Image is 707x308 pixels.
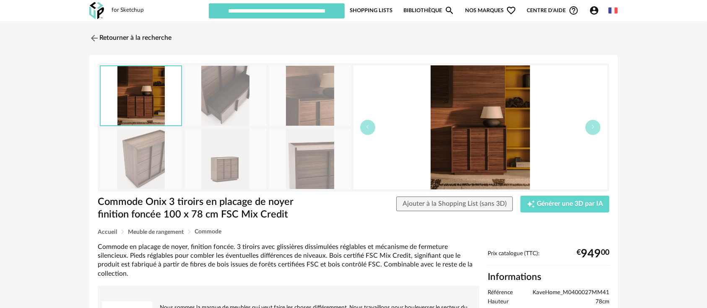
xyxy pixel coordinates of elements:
[403,3,455,18] a: BibliothèqueMagnify icon
[608,6,618,15] img: fr
[353,65,607,189] img: A000002461_3.jpg
[98,196,306,221] h1: Commode Onix 3 tiroirs en placage de noyer finition foncée 100 x 78 cm FSC Mix Credit
[112,7,144,14] div: for Sketchup
[98,229,117,235] span: Accueil
[100,129,182,189] img: M0400027MM41_1D02.jpg
[589,5,599,16] span: Account Circle icon
[589,5,603,16] span: Account Circle icon
[195,229,221,235] span: Commode
[533,289,609,297] span: KaveHome_M0400027MM41
[185,66,266,126] img: M0400027MM41_1D01.jpg
[98,229,609,235] div: Breadcrumb
[581,251,601,257] span: 949
[488,289,513,297] span: Référence
[350,3,392,18] a: Shopping Lists
[89,2,104,19] img: OXP
[488,298,509,306] span: Hauteur
[89,33,99,43] img: svg+xml;base64,PHN2ZyB3aWR0aD0iMjQiIGhlaWdodD0iMjQiIHZpZXdCb3g9IjAgMCAyNCAyNCIgZmlsbD0ibm9uZSIgeG...
[506,5,516,16] span: Heart Outline icon
[537,201,603,207] span: Générer une 3D par IA
[101,66,181,125] img: A000002461_3.jpg
[577,251,609,257] div: € 00
[269,129,351,189] img: M0400027MM41_1D03.jpg
[444,5,455,16] span: Magnify icon
[527,200,535,208] span: Creation icon
[488,250,609,266] div: Prix catalogue (TTC):
[569,5,579,16] span: Help Circle Outline icon
[520,196,609,212] button: Creation icon Générer une 3D par IA
[269,66,351,126] img: A000002461_4.jpg
[465,3,516,18] span: Nos marques
[488,271,609,283] h2: Informations
[396,197,513,212] button: Ajouter à la Shopping List (sans 3D)
[128,229,184,235] span: Meuble de rangement
[595,298,609,306] span: 78cm
[403,200,507,207] span: Ajouter à la Shopping List (sans 3D)
[185,129,266,189] img: M0400027MM41_1V02.jpg
[89,29,172,47] a: Retourner à la recherche
[98,243,479,278] div: Commode en placage de noyer, finition foncée. 3 tiroirs avec glissières dissimulées réglables et ...
[527,5,579,16] span: Centre d'aideHelp Circle Outline icon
